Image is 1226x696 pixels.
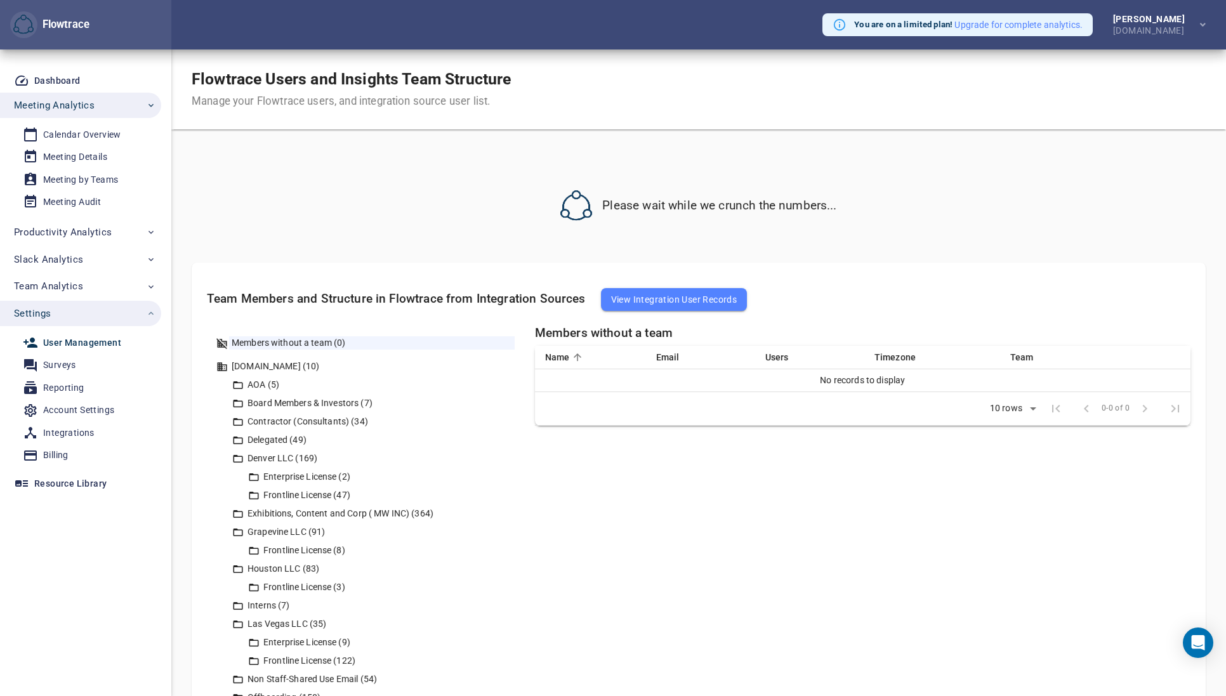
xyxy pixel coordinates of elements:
[874,350,932,365] span: Timezone
[765,350,849,365] div: Users
[1183,627,1213,658] div: Open Intercom Messenger
[545,350,631,365] div: Name
[854,20,952,29] strong: You are on a limited plan!
[656,350,696,365] span: Email
[245,415,499,428] div: Contractor (Consultants) (34)
[192,94,511,109] div: Manage your Flowtrace users, and integration source user list.
[37,17,89,32] div: Flowtrace
[535,326,1190,341] h5: Members without a team
[14,97,95,114] span: Meeting Analytics
[1010,350,1050,365] span: Team
[43,402,114,418] div: Account Settings
[10,11,37,39] button: Flowtrace
[43,447,69,463] div: Billing
[245,599,499,612] div: Interns (7)
[1102,402,1130,415] span: 0-0 of 0
[43,425,95,441] div: Integrations
[261,581,484,594] div: Frontline License (3)
[765,350,805,365] span: Users
[43,335,121,351] div: User Management
[207,278,1190,321] h5: Team Members and Structure in Flowtrace from Integration Sources
[261,544,484,557] div: Frontline License (8)
[13,15,34,35] img: Flowtrace
[229,336,515,350] div: Members without a team (0)
[14,251,83,268] span: Slack Analytics
[1130,393,1160,424] span: Next Page
[535,369,1190,391] td: No records to display
[245,378,499,391] div: AOA (5)
[245,433,499,447] div: Delegated (49)
[261,489,484,502] div: Frontline License (47)
[14,278,83,294] span: Team Analytics
[245,673,499,686] div: Non Staff-Shared Use Email (54)
[545,350,586,365] span: Name
[261,636,484,649] div: Enterprise License (9)
[261,654,484,667] div: Frontline License (122)
[1113,15,1190,23] div: [PERSON_NAME]
[43,149,107,165] div: Meeting Details
[232,190,1165,222] div: Please wait while we crunch the numbers...
[43,194,101,210] div: Meeting Audit
[656,350,740,365] div: Email
[245,507,499,520] div: Exhibitions, Content and Corp ( MW INC) (364)
[229,360,515,373] div: [DOMAIN_NAME] (10)
[987,403,1025,414] div: 10 rows
[1010,350,1180,365] div: Team
[34,73,81,89] div: Dashboard
[982,399,1041,418] div: 10 rows
[192,70,511,89] h1: Flowtrace Users and Insights Team Structure
[245,562,499,575] div: Houston LLC (83)
[245,617,499,631] div: Las Vegas LLC (35)
[1093,11,1216,39] button: [PERSON_NAME][DOMAIN_NAME]
[10,11,89,39] div: Flowtrace
[1160,393,1190,424] span: Last Page
[14,224,112,240] span: Productivity Analytics
[611,292,737,307] span: View Integration User Records
[601,288,748,311] button: View Integration User Records
[43,127,121,143] div: Calendar Overview
[43,380,84,396] div: Reporting
[261,470,484,483] div: Enterprise License (2)
[874,350,985,365] div: Timezone
[1071,393,1102,424] span: Previous Page
[1041,393,1071,424] span: First Page
[245,397,499,410] div: Board Members & Investors (7)
[34,476,107,492] div: Resource Library
[43,172,118,188] div: Meeting by Teams
[954,18,1083,31] button: Upgrade for complete analytics.
[245,452,499,465] div: Denver LLC (169)
[1113,23,1190,35] div: [DOMAIN_NAME]
[43,357,76,373] div: Surveys
[245,525,499,539] div: Grapevine LLC (91)
[14,305,51,322] span: Settings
